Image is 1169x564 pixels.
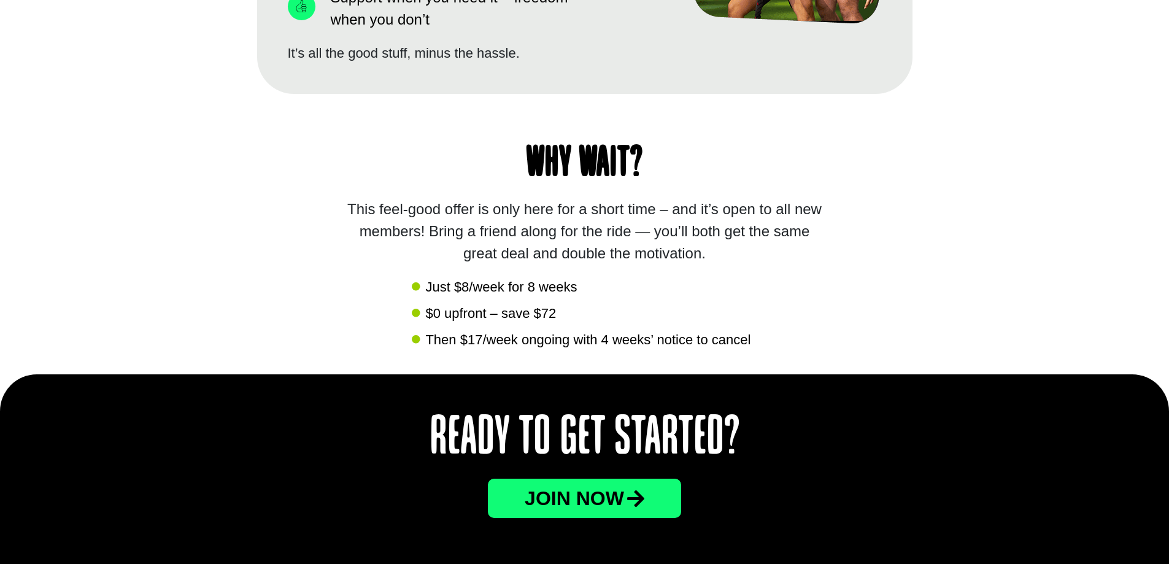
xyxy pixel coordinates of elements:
span: $0 upfront – save $72 [422,303,556,323]
div: It’s all the good stuff, minus the hassle. [288,43,573,63]
span: Then $17/week ongoing with 4 weeks’ notice to cancel [422,330,750,350]
span: Just $8/week for 8 weeks [422,277,577,297]
a: JOin now [488,479,681,518]
span: JOin now [525,489,624,508]
h1: Why wait? [282,143,888,186]
div: This feel-good offer is only here for a short time – and it’s open to all new members! Bring a fr... [342,198,827,265]
h2: Ready to Get Started? [309,411,861,466]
